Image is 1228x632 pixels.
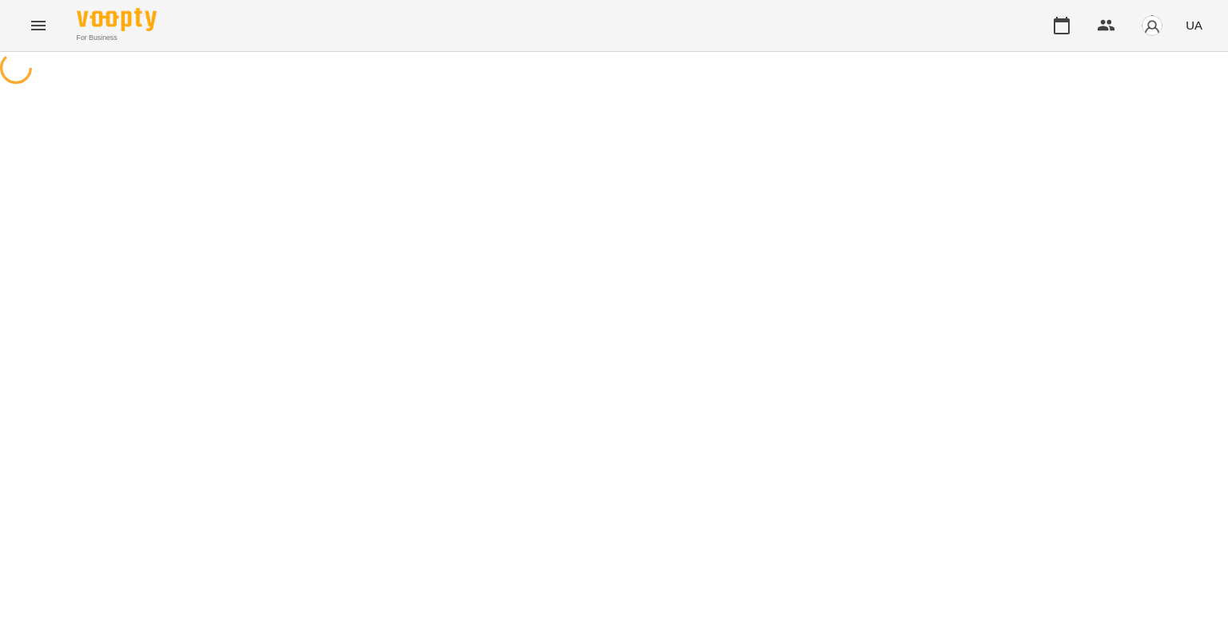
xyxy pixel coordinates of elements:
span: UA [1186,17,1202,34]
button: Menu [19,6,58,45]
button: UA [1179,10,1209,40]
img: avatar_s.png [1141,14,1163,37]
span: For Business [77,33,157,43]
img: Voopty Logo [77,8,157,31]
